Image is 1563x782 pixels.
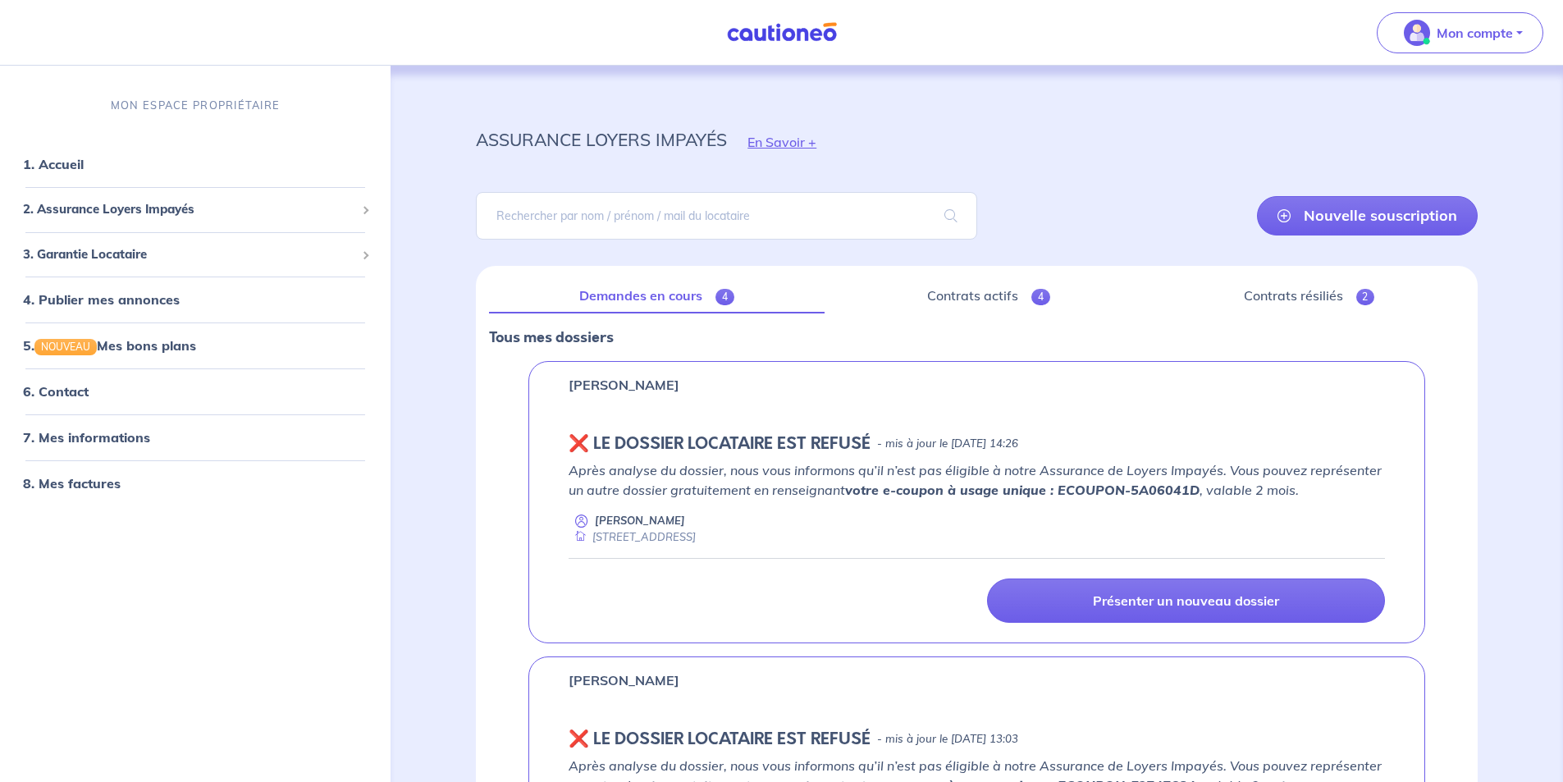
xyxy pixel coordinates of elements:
span: 3. Garantie Locataire [23,245,355,264]
a: 1. Accueil [23,156,84,172]
h5: ❌️️ LE DOSSIER LOCATAIRE EST REFUSÉ [569,729,871,749]
img: Cautioneo [720,22,843,43]
a: Contrats résiliés2 [1154,279,1465,313]
div: [STREET_ADDRESS] [569,529,696,545]
span: 2 [1356,289,1375,305]
p: [PERSON_NAME] [595,513,685,528]
p: [PERSON_NAME] [569,670,679,690]
div: 3. Garantie Locataire [7,239,384,271]
div: state: REJECTED, Context: NEW,CHOOSE-CERTIFICATE,ALONE,LESSOR-DOCUMENTS [569,729,1385,749]
span: 4 [1031,289,1050,305]
a: 8. Mes factures [23,476,121,492]
div: 5.NOUVEAUMes bons plans [7,329,384,362]
p: - mis à jour le [DATE] 14:26 [877,436,1018,452]
div: 7. Mes informations [7,422,384,455]
div: 6. Contact [7,376,384,409]
div: 8. Mes factures [7,468,384,501]
p: Après analyse du dossier, nous vous informons qu’il n’est pas éligible à notre Assurance de Loyer... [569,460,1385,500]
p: - mis à jour le [DATE] 13:03 [877,731,1018,748]
a: 7. Mes informations [23,430,150,446]
a: Présenter un nouveau dossier [987,578,1385,623]
p: [PERSON_NAME] [569,375,679,395]
a: Demandes en cours4 [489,279,824,313]
input: Rechercher par nom / prénom / mail du locataire [476,192,976,240]
a: 6. Contact [23,384,89,400]
p: Mon compte [1437,23,1513,43]
p: assurance loyers impayés [476,125,727,154]
button: illu_account_valid_menu.svgMon compte [1377,12,1543,53]
span: 2. Assurance Loyers Impayés [23,200,355,219]
p: Tous mes dossiers [489,327,1465,348]
div: 4. Publier mes annonces [7,283,384,316]
a: 4. Publier mes annonces [23,291,180,308]
button: En Savoir + [727,118,837,166]
p: Présenter un nouveau dossier [1093,592,1279,609]
img: illu_account_valid_menu.svg [1404,20,1430,46]
div: state: REJECTED, Context: NEW,CHOOSE-CERTIFICATE,ALONE,LESSOR-DOCUMENTS [569,434,1385,454]
p: MON ESPACE PROPRIÉTAIRE [111,98,280,113]
strong: votre e-coupon à usage unique : ECOUPON-5A06041D [845,482,1200,498]
a: Nouvelle souscription [1257,196,1478,236]
div: 2. Assurance Loyers Impayés [7,194,384,226]
h5: ❌️️ LE DOSSIER LOCATAIRE EST REFUSÉ [569,434,871,454]
span: search [925,193,977,239]
div: 1. Accueil [7,148,384,181]
a: 5.NOUVEAUMes bons plans [23,337,196,354]
a: Contrats actifs4 [838,279,1140,313]
span: 4 [715,289,734,305]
